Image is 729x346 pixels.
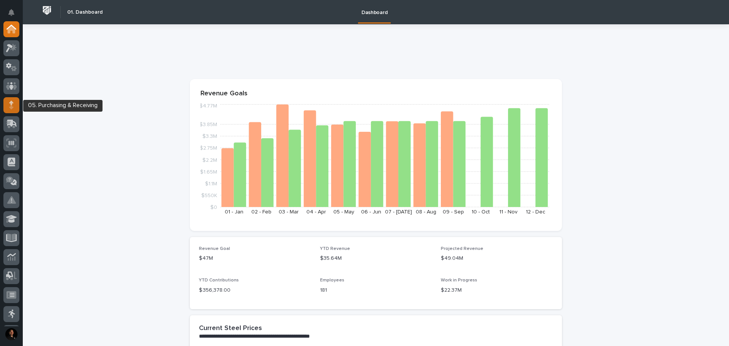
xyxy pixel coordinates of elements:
text: 01 - Jan [225,209,243,215]
p: $ 356,378.00 [199,286,311,294]
tspan: $3.3M [202,134,217,139]
text: 12 - Dec [526,209,545,215]
tspan: $0 [210,205,217,210]
text: 05 - May [333,209,354,215]
img: Workspace Logo [40,3,54,17]
text: 11 - Nov [499,209,518,215]
span: YTD Revenue [320,246,350,251]
text: 04 - Apr [306,209,326,215]
text: 07 - [DATE] [385,209,412,215]
span: Revenue Goal [199,246,230,251]
text: 06 - Jun [361,209,381,215]
p: $35.64M [320,254,432,262]
tspan: $1.65M [200,169,217,174]
h2: 01. Dashboard [67,9,103,16]
p: $47M [199,254,311,262]
text: 02 - Feb [251,209,271,215]
span: YTD Contributions [199,278,239,283]
p: 181 [320,286,432,294]
tspan: $550K [201,193,217,198]
span: Work in Progress [441,278,477,283]
p: $22.37M [441,286,553,294]
tspan: $3.85M [199,122,217,127]
tspan: $4.77M [199,103,217,109]
p: Revenue Goals [200,90,551,98]
text: 10 - Oct [472,209,490,215]
button: Notifications [3,5,19,21]
p: $49.04M [441,254,553,262]
text: 09 - Sep [443,209,464,215]
tspan: $1.1M [205,181,217,186]
text: 03 - Mar [279,209,299,215]
tspan: $2.2M [202,157,217,163]
h2: Current Steel Prices [199,324,262,333]
span: Projected Revenue [441,246,483,251]
span: Employees [320,278,344,283]
tspan: $2.75M [200,145,217,151]
text: 08 - Aug [416,209,436,215]
div: Notifications [9,9,19,21]
button: users-avatar [3,326,19,342]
